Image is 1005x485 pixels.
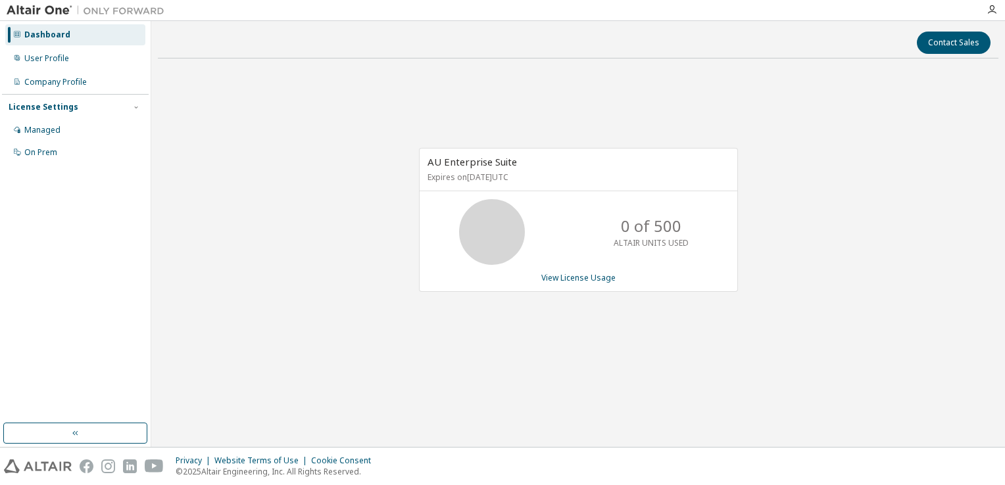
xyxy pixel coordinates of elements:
[614,237,689,248] p: ALTAIR UNITS USED
[24,53,69,64] div: User Profile
[428,172,726,183] p: Expires on [DATE] UTC
[101,459,115,473] img: instagram.svg
[9,102,78,112] div: License Settings
[24,147,57,158] div: On Prem
[621,215,681,237] p: 0 of 500
[24,125,61,135] div: Managed
[24,30,70,40] div: Dashboard
[4,459,72,473] img: altair_logo.svg
[541,272,616,283] a: View License Usage
[7,4,171,17] img: Altair One
[145,459,164,473] img: youtube.svg
[428,155,517,168] span: AU Enterprise Suite
[176,466,379,477] p: © 2025 Altair Engineering, Inc. All Rights Reserved.
[24,77,87,87] div: Company Profile
[176,455,214,466] div: Privacy
[917,32,991,54] button: Contact Sales
[80,459,93,473] img: facebook.svg
[123,459,137,473] img: linkedin.svg
[214,455,311,466] div: Website Terms of Use
[311,455,379,466] div: Cookie Consent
